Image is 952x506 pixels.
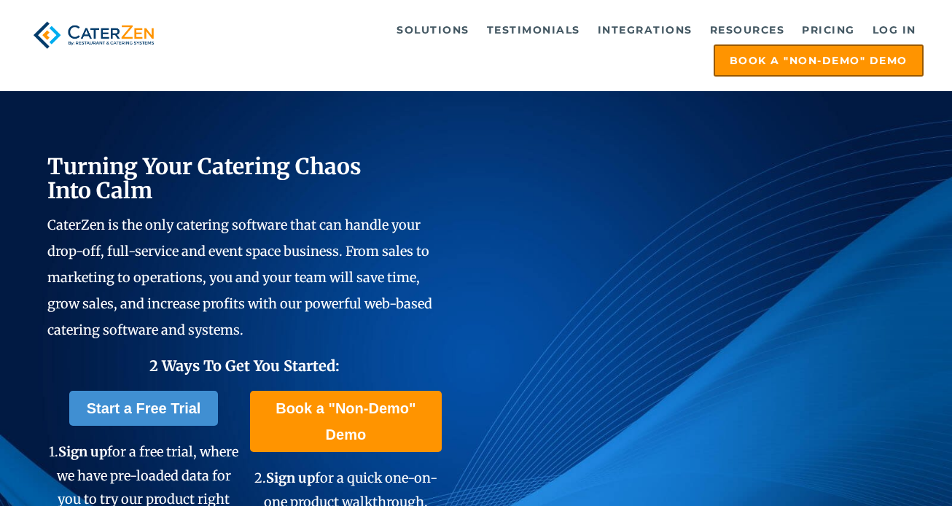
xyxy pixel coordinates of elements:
a: Log in [865,15,924,44]
a: Solutions [389,15,477,44]
span: CaterZen is the only catering software that can handle your drop-off, full-service and event spac... [47,217,432,338]
div: Navigation Menu [182,15,924,77]
iframe: Help widget launcher [822,449,936,490]
span: Sign up [58,443,107,460]
a: Pricing [795,15,862,44]
a: Book a "Non-Demo" Demo [250,391,442,452]
span: Turning Your Catering Chaos Into Calm [47,152,362,204]
a: Start a Free Trial [69,391,219,426]
img: caterzen [28,15,158,55]
a: Book a "Non-Demo" Demo [714,44,924,77]
span: Sign up [266,470,315,486]
a: Integrations [590,15,700,44]
span: 2 Ways To Get You Started: [149,357,340,375]
a: Resources [703,15,792,44]
a: Testimonials [480,15,588,44]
